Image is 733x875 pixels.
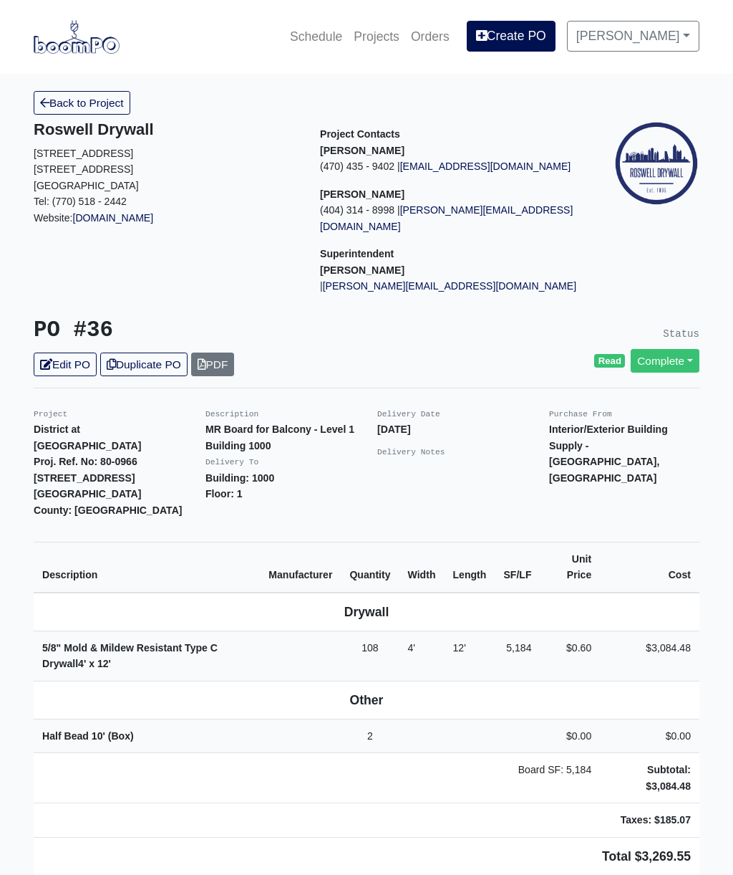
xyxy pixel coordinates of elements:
th: Width [399,542,445,593]
strong: Floor: 1 [205,488,243,499]
a: Create PO [467,21,555,51]
a: Back to Project [34,91,130,115]
td: $3,084.48 [600,631,699,681]
small: Delivery To [205,458,258,467]
strong: 5/8" Mold & Mildew Resistant Type C Drywall [42,642,218,670]
th: Unit Price [540,542,601,593]
strong: [STREET_ADDRESS] [34,472,135,484]
span: Superintendent [320,248,394,259]
strong: County: [GEOGRAPHIC_DATA] [34,505,183,516]
strong: [PERSON_NAME] [320,145,404,156]
span: 4' [78,658,86,669]
p: Interior/Exterior Building Supply - [GEOGRAPHIC_DATA], [GEOGRAPHIC_DATA] [549,421,699,486]
small: Status [663,328,699,340]
strong: [PERSON_NAME] [320,264,404,276]
strong: Half Bead 10' (Box) [42,730,134,742]
span: 12' [452,642,465,654]
span: 4' [408,642,416,654]
a: Duplicate PO [100,353,188,376]
small: Project [34,410,67,419]
td: 5,184 [495,631,540,681]
a: [PERSON_NAME] [567,21,699,51]
p: [STREET_ADDRESS] [34,161,298,178]
a: [EMAIL_ADDRESS][DOMAIN_NAME] [400,161,571,172]
td: Subtotal: $3,084.48 [600,753,699,803]
td: $0.00 [600,719,699,753]
b: Drywall [344,605,389,619]
td: 2 [341,719,399,753]
small: Delivery Notes [377,448,445,456]
span: 12' [97,658,111,669]
span: Read [594,354,625,368]
strong: [PERSON_NAME] [320,188,404,200]
img: boomPO [34,20,120,53]
strong: MR Board for Balcony - Level 1 Building 1000 [205,424,354,451]
th: SF/LF [495,542,540,593]
span: x [89,658,94,669]
p: (470) 435 - 9402 | [320,158,585,175]
td: 108 [341,631,399,681]
h3: PO #36 [34,317,356,344]
th: Cost [600,542,699,593]
h5: Roswell Drywall [34,120,298,139]
p: Tel: (770) 518 - 2442 [34,193,298,210]
div: Website: [34,120,298,226]
p: | [320,278,585,295]
a: Projects [348,21,405,52]
p: (404) 314 - 8998 | [320,202,585,234]
td: Taxes: $185.07 [600,803,699,838]
th: Length [444,542,495,593]
p: [STREET_ADDRESS] [34,145,298,162]
strong: Building: 1000 [205,472,274,484]
span: Project Contacts [320,128,400,140]
td: $0.00 [540,719,601,753]
th: Quantity [341,542,399,593]
p: [GEOGRAPHIC_DATA] [34,178,298,194]
strong: [GEOGRAPHIC_DATA] [34,488,141,499]
b: Other [350,693,384,707]
a: PDF [191,353,235,376]
small: Purchase From [549,410,612,419]
th: Description [34,542,260,593]
strong: District at [GEOGRAPHIC_DATA] [34,424,141,451]
a: [PERSON_NAME][EMAIL_ADDRESS][DOMAIN_NAME] [320,204,573,232]
th: Manufacturer [260,542,341,593]
td: $0.60 [540,631,601,681]
a: Edit PO [34,353,97,376]
strong: Proj. Ref. No: 80-0966 [34,456,137,467]
small: Delivery Date [377,410,440,419]
td: Total $3,269.55 [34,837,699,875]
a: Schedule [284,21,348,52]
a: Orders [405,21,455,52]
a: [PERSON_NAME][EMAIL_ADDRESS][DOMAIN_NAME] [323,280,576,292]
strong: [DATE] [377,424,411,435]
small: Description [205,410,258,419]
span: Board SF: 5,184 [518,764,592,775]
a: [DOMAIN_NAME] [73,212,154,224]
a: Complete [631,349,699,373]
